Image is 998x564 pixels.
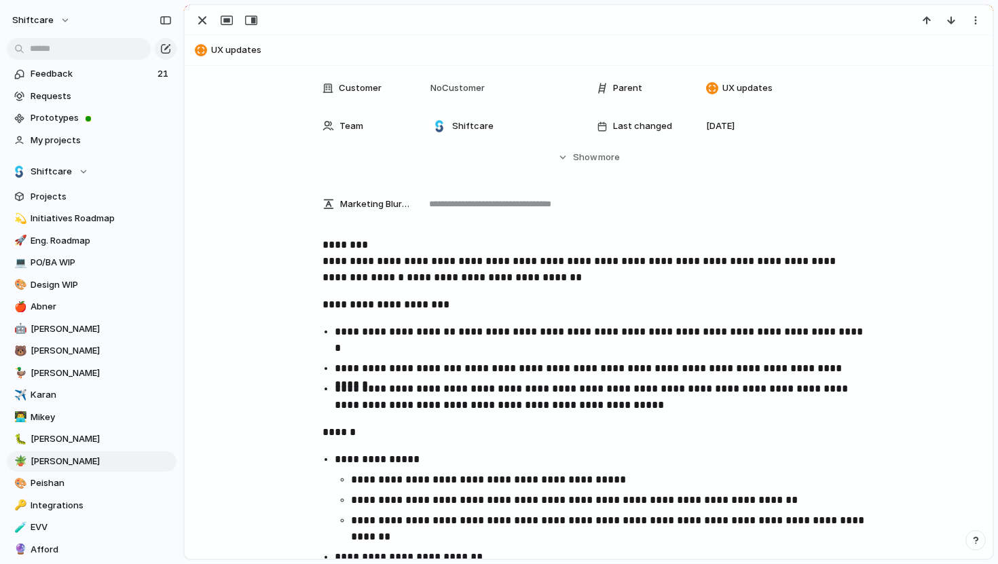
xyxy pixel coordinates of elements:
[14,542,24,557] div: 🔮
[12,543,26,557] button: 🔮
[7,495,177,516] a: 🔑Integrations
[12,256,26,269] button: 💻
[12,366,26,380] button: 🦆
[14,409,24,425] div: 👨‍💻
[7,64,177,84] a: Feedback21
[31,190,172,204] span: Projects
[31,90,172,103] span: Requests
[613,81,642,95] span: Parent
[613,119,672,133] span: Last changed
[7,108,177,128] a: Prototypes
[31,256,172,269] span: PO/BA WIP
[12,432,26,446] button: 🐛
[339,119,363,133] span: Team
[14,497,24,513] div: 🔑
[12,234,26,248] button: 🚀
[31,111,172,125] span: Prototypes
[14,299,24,315] div: 🍎
[7,252,177,273] a: 💻PO/BA WIP
[598,151,620,164] span: more
[7,162,177,182] button: Shiftcare
[31,67,153,81] span: Feedback
[14,321,24,337] div: 🤖
[14,365,24,381] div: 🦆
[14,520,24,535] div: 🧪
[7,341,177,361] div: 🐻[PERSON_NAME]
[14,343,24,359] div: 🐻
[31,165,72,178] span: Shiftcare
[12,411,26,424] button: 👨‍💻
[6,10,77,31] button: shiftcare
[14,255,24,271] div: 💻
[12,388,26,402] button: ✈️
[14,432,24,447] div: 🐛
[31,543,172,557] span: Afford
[14,277,24,293] div: 🎨
[31,234,172,248] span: Eng. Roadmap
[426,81,485,95] span: No Customer
[339,81,382,95] span: Customer
[14,453,24,469] div: 🪴
[158,67,171,81] span: 21
[31,388,172,402] span: Karan
[31,476,172,490] span: Peishan
[722,81,773,95] span: UX updates
[7,319,177,339] a: 🤖[PERSON_NAME]
[322,145,855,170] button: Showmore
[7,297,177,317] a: 🍎Abner
[12,521,26,534] button: 🧪
[211,43,986,57] span: UX updates
[7,231,177,251] a: 🚀Eng. Roadmap
[7,473,177,493] a: 🎨Peishan
[14,211,24,227] div: 💫
[31,499,172,512] span: Integrations
[191,39,986,61] button: UX updates
[31,212,172,225] span: Initiatives Roadmap
[7,275,177,295] a: 🎨Design WIP
[12,344,26,358] button: 🐻
[12,300,26,314] button: 🍎
[7,407,177,428] div: 👨‍💻Mikey
[14,476,24,491] div: 🎨
[7,451,177,472] div: 🪴[PERSON_NAME]
[7,208,177,229] a: 💫Initiatives Roadmap
[31,432,172,446] span: [PERSON_NAME]
[7,187,177,207] a: Projects
[7,130,177,151] a: My projects
[452,119,494,133] span: Shiftcare
[12,455,26,468] button: 🪴
[573,151,597,164] span: Show
[31,134,172,147] span: My projects
[7,517,177,538] a: 🧪EVV
[12,476,26,490] button: 🎨
[7,363,177,383] a: 🦆[PERSON_NAME]
[12,322,26,336] button: 🤖
[12,212,26,225] button: 💫
[31,411,172,424] span: Mikey
[31,278,172,292] span: Design WIP
[14,233,24,248] div: 🚀
[12,278,26,292] button: 🎨
[14,388,24,403] div: ✈️
[31,344,172,358] span: [PERSON_NAME]
[31,300,172,314] span: Abner
[340,198,409,211] span: Marketing Blurb (15-20 Words)
[31,521,172,534] span: EVV
[7,429,177,449] a: 🐛[PERSON_NAME]
[7,385,177,405] a: ✈️Karan
[31,455,172,468] span: [PERSON_NAME]
[31,366,172,380] span: [PERSON_NAME]
[31,322,172,336] span: [PERSON_NAME]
